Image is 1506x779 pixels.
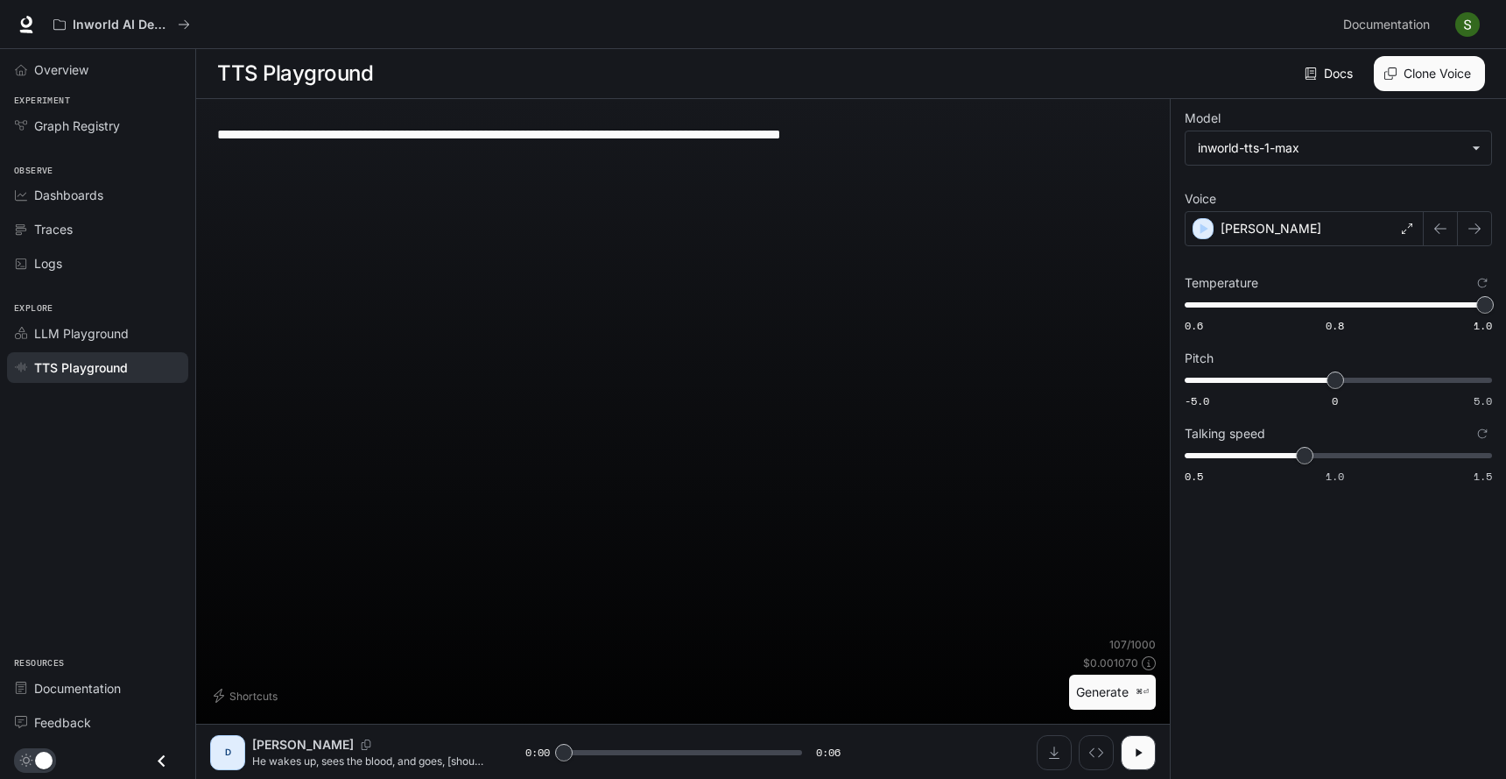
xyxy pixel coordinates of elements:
span: Documentation [34,679,121,698]
button: Clone Voice [1374,56,1485,91]
span: Traces [34,220,73,238]
div: inworld-tts-1-max [1198,139,1463,157]
span: 0.6 [1185,318,1203,333]
p: $ 0.001070 [1083,655,1138,670]
a: Overview [7,54,188,85]
button: User avatar [1450,7,1485,42]
span: 5.0 [1474,393,1492,408]
span: 0:00 [525,744,550,761]
span: Logs [34,254,62,273]
p: [PERSON_NAME] [252,736,354,754]
a: Dashboards [7,180,188,210]
a: Documentation [7,673,188,704]
div: inworld-tts-1-max [1186,131,1491,165]
span: Dashboards [34,186,103,204]
button: All workspaces [46,7,198,42]
p: Inworld AI Demos [73,18,171,32]
span: -5.0 [1185,393,1209,408]
p: 107 / 1000 [1109,637,1156,652]
a: Graph Registry [7,110,188,141]
p: ⌘⏎ [1136,687,1149,698]
p: Model [1185,112,1221,124]
button: Inspect [1079,735,1114,770]
button: Generate⌘⏎ [1069,675,1156,711]
span: Graph Registry [34,117,120,135]
span: Feedback [34,713,91,732]
a: Documentation [1336,7,1443,42]
span: 0:06 [816,744,841,761]
button: Reset to default [1473,273,1492,293]
h1: TTS Playground [217,56,373,91]
p: Pitch [1185,352,1214,365]
a: LLM Playground [7,318,188,349]
img: User avatar [1455,12,1480,37]
p: [PERSON_NAME] [1221,220,1321,237]
button: Shortcuts [210,682,285,710]
a: Docs [1301,56,1360,91]
p: Voice [1185,193,1216,205]
p: He wakes up, sees the blood, and goes, [shout] “No way a non-royal has this much pain tolerance. ... [252,754,483,768]
span: 0.5 [1185,469,1203,484]
a: Feedback [7,707,188,738]
span: Dark mode toggle [35,750,53,769]
button: Reset to default [1473,424,1492,443]
button: Download audio [1037,735,1072,770]
span: LLM Playground [34,324,129,343]
span: TTS Playground [34,358,128,377]
span: Overview [34,60,88,79]
span: 1.0 [1474,318,1492,333]
a: Logs [7,248,188,279]
span: Documentation [1343,14,1430,36]
span: 0 [1332,393,1338,408]
span: 1.0 [1326,469,1344,484]
span: 0.8 [1326,318,1344,333]
button: Copy Voice ID [354,740,378,750]
p: Talking speed [1185,428,1265,440]
span: 1.5 [1474,469,1492,484]
a: TTS Playground [7,352,188,383]
a: Traces [7,214,188,244]
p: Temperature [1185,277,1258,289]
button: Close drawer [142,743,181,779]
div: D [214,739,242,767]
